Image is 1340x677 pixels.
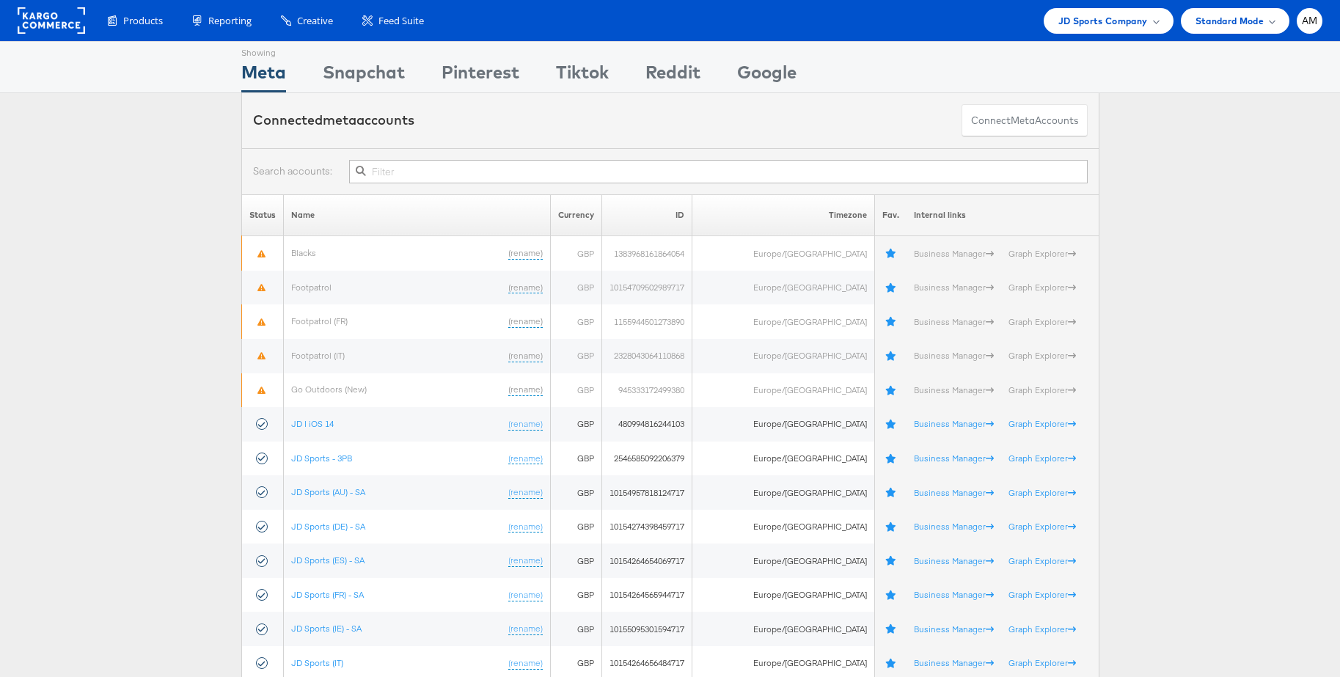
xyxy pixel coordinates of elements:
[601,578,692,612] td: 10154264565944717
[253,111,414,130] div: Connected accounts
[283,194,550,236] th: Name
[1008,350,1076,361] a: Graph Explorer
[550,407,601,442] td: GBP
[550,442,601,476] td: GBP
[508,315,543,328] a: (rename)
[550,236,601,271] td: GBP
[601,544,692,578] td: 10154264654069717
[241,194,283,236] th: Status
[601,407,692,442] td: 480994816244103
[291,350,345,361] a: Footpatrol (IT)
[914,487,994,498] a: Business Manager
[291,555,365,566] a: JD Sports (ES) - SA
[914,657,994,668] a: Business Manager
[241,59,286,92] div: Meta
[1008,487,1076,498] a: Graph Explorer
[914,350,994,361] a: Business Manager
[1008,555,1076,566] a: Graph Explorer
[692,236,874,271] td: Europe/[GEOGRAPHIC_DATA]
[692,373,874,408] td: Europe/[GEOGRAPHIC_DATA]
[692,407,874,442] td: Europe/[GEOGRAPHIC_DATA]
[208,14,252,28] span: Reporting
[1008,657,1076,668] a: Graph Explorer
[291,486,365,497] a: JD Sports (AU) - SA
[508,623,543,635] a: (rename)
[550,510,601,544] td: GBP
[601,373,692,408] td: 945333172499380
[601,339,692,373] td: 2328043064110868
[291,521,365,532] a: JD Sports (DE) - SA
[692,578,874,612] td: Europe/[GEOGRAPHIC_DATA]
[550,475,601,510] td: GBP
[291,657,343,668] a: JD Sports (IT)
[692,442,874,476] td: Europe/[GEOGRAPHIC_DATA]
[508,555,543,567] a: (rename)
[1008,589,1076,600] a: Graph Explorer
[123,14,163,28] span: Products
[1302,16,1318,26] span: AM
[508,521,543,533] a: (rename)
[914,555,994,566] a: Business Manager
[1008,418,1076,429] a: Graph Explorer
[1008,521,1076,532] a: Graph Explorer
[1008,623,1076,634] a: Graph Explorer
[550,612,601,646] td: GBP
[692,612,874,646] td: Europe/[GEOGRAPHIC_DATA]
[601,510,692,544] td: 10154274398459717
[692,194,874,236] th: Timezone
[550,578,601,612] td: GBP
[241,42,286,59] div: Showing
[914,418,994,429] a: Business Manager
[1011,114,1035,128] span: meta
[1196,13,1264,29] span: Standard Mode
[692,304,874,339] td: Europe/[GEOGRAPHIC_DATA]
[1008,384,1076,395] a: Graph Explorer
[550,544,601,578] td: GBP
[1008,453,1076,464] a: Graph Explorer
[550,373,601,408] td: GBP
[297,14,333,28] span: Creative
[508,418,543,431] a: (rename)
[508,589,543,601] a: (rename)
[508,453,543,465] a: (rename)
[645,59,700,92] div: Reddit
[601,442,692,476] td: 2546585092206379
[550,339,601,373] td: GBP
[601,236,692,271] td: 1383968161864054
[692,475,874,510] td: Europe/[GEOGRAPHIC_DATA]
[1058,13,1148,29] span: JD Sports Company
[323,111,356,128] span: meta
[914,589,994,600] a: Business Manager
[737,59,797,92] div: Google
[692,544,874,578] td: Europe/[GEOGRAPHIC_DATA]
[914,248,994,259] a: Business Manager
[601,194,692,236] th: ID
[601,271,692,305] td: 10154709502989717
[291,384,367,395] a: Go Outdoors (New)
[508,350,543,362] a: (rename)
[291,315,348,326] a: Footpatrol (FR)
[1008,282,1076,293] a: Graph Explorer
[1008,248,1076,259] a: Graph Explorer
[550,304,601,339] td: GBP
[508,247,543,260] a: (rename)
[442,59,519,92] div: Pinterest
[692,339,874,373] td: Europe/[GEOGRAPHIC_DATA]
[914,384,994,395] a: Business Manager
[508,384,543,396] a: (rename)
[291,589,364,600] a: JD Sports (FR) - SA
[349,160,1087,183] input: Filter
[550,271,601,305] td: GBP
[291,453,352,464] a: JD Sports - 3PB
[914,316,994,327] a: Business Manager
[291,623,362,634] a: JD Sports (IE) - SA
[550,194,601,236] th: Currency
[601,304,692,339] td: 1155944501273890
[914,453,994,464] a: Business Manager
[291,418,334,429] a: JD | iOS 14
[291,282,332,293] a: Footpatrol
[556,59,609,92] div: Tiktok
[323,59,405,92] div: Snapchat
[692,510,874,544] td: Europe/[GEOGRAPHIC_DATA]
[692,271,874,305] td: Europe/[GEOGRAPHIC_DATA]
